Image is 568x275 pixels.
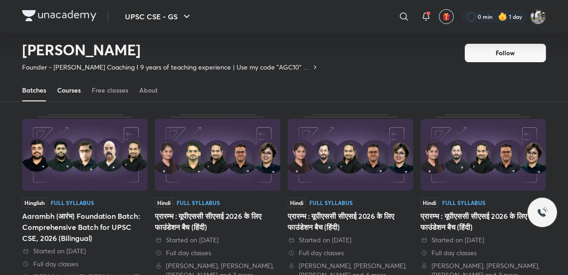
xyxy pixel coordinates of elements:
img: Anjali Ror [530,9,546,24]
img: ttu [537,207,548,218]
div: Full day classes [288,248,413,257]
div: About [139,86,158,95]
div: Aarambh (आरंभ) Foundation Batch: Comprehensive Batch for UPSC CSE, 2026 (Bilingual) [22,211,148,244]
img: Thumbnail [155,119,280,191]
button: Follow [465,44,546,62]
button: avatar [439,9,454,24]
a: Batches [22,79,46,101]
img: Thumbnail [420,119,546,191]
div: Started on 6 May 2025 [420,235,546,245]
div: Free classes [92,86,128,95]
img: streak [498,12,507,21]
div: Courses [57,86,81,95]
div: Full day classes [22,259,148,269]
h2: [PERSON_NAME] [22,41,319,59]
img: Company Logo [22,10,96,21]
div: Full day classes [155,248,280,257]
a: Free classes [92,79,128,101]
div: प्रारम्भ : यूपीएससी सीएसई 2026 के लिए फाउंडेशन बैच (हिंदी) [155,211,280,233]
span: Hinglish [22,198,47,208]
div: Started on 30 Jun 2025 [22,246,148,256]
div: प्रारम्भ : यूपीएससी सीएसई 2026 के लिए फाउंडेशन बैच (हिंदी) [288,211,413,233]
div: Full Syllabus [309,200,353,205]
div: Batches [22,86,46,95]
a: Company Logo [22,10,96,23]
p: Founder - [PERSON_NAME] Coaching I 9 years of teaching experience | Use my code "AGC10" to Unlock... [22,63,311,72]
div: Full day classes [420,248,546,257]
span: Hindi [288,198,306,208]
span: Follow [496,48,515,58]
div: Started on 31 May 2025 [288,235,413,245]
span: Hindi [155,198,173,208]
div: प्रारम्भ : यूपीएससी सीएसई 2026 के लिए फाउंडेशन बैच (हिंदी) [420,211,546,233]
div: Full Syllabus [177,200,220,205]
button: UPSC CSE - GS [119,7,198,26]
a: Courses [57,79,81,101]
img: avatar [442,12,450,21]
div: Started on 21 Jun 2025 [155,235,280,245]
img: Thumbnail [288,119,413,191]
div: Full Syllabus [442,200,485,205]
span: Hindi [420,198,438,208]
a: About [139,79,158,101]
img: Thumbnail [22,119,148,191]
div: Full Syllabus [51,200,94,205]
